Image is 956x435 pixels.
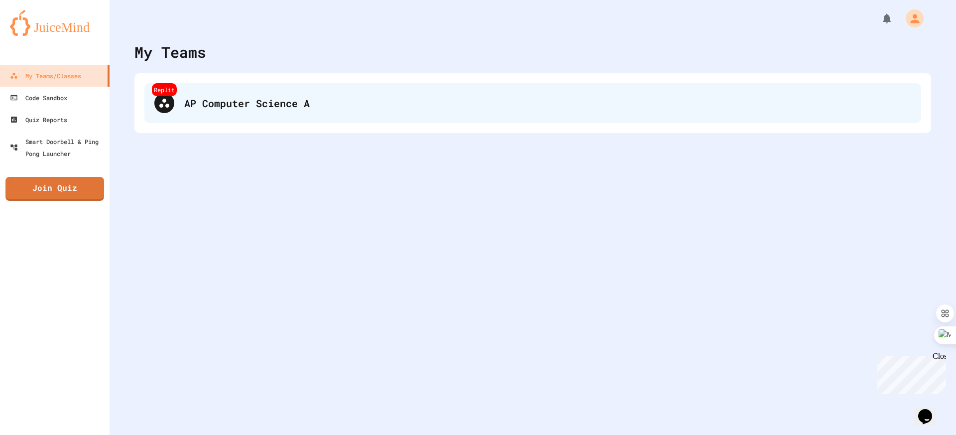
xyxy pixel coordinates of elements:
div: My Teams/Classes [10,70,81,82]
div: ReplitAP Computer Science A [144,83,921,123]
div: My Teams [134,41,206,63]
div: Chat with us now!Close [4,4,69,63]
div: AP Computer Science A [184,96,911,111]
iframe: chat widget [873,352,946,394]
div: Quiz Reports [10,114,67,126]
iframe: chat widget [914,395,946,425]
a: Join Quiz [5,177,104,201]
div: My Notifications [862,10,895,27]
div: Replit [152,83,177,96]
img: logo-orange.svg [10,10,100,36]
div: Smart Doorbell & Ping Pong Launcher [10,136,106,159]
div: My Account [895,7,926,30]
div: Code Sandbox [10,92,67,104]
